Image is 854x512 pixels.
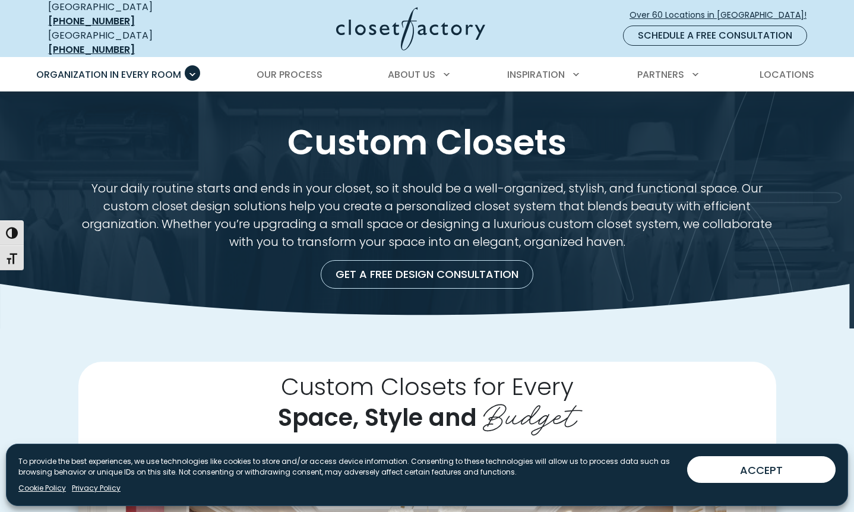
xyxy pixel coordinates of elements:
[48,43,135,56] a: [PHONE_NUMBER]
[278,401,477,434] span: Space, Style and
[18,456,678,478] p: To provide the best experiences, we use technologies like cookies to store and/or access device i...
[336,7,485,50] img: Closet Factory Logo
[257,68,322,81] span: Our Process
[28,58,826,91] nav: Primary Menu
[18,483,66,494] a: Cookie Policy
[507,68,565,81] span: Inspiration
[623,26,807,46] a: Schedule a Free Consultation
[630,9,816,21] span: Over 60 Locations in [GEOGRAPHIC_DATA]!
[388,68,435,81] span: About Us
[687,456,836,483] button: ACCEPT
[483,389,577,437] span: Budget
[46,120,808,165] h1: Custom Closets
[321,260,533,289] a: Get a Free Design Consultation
[72,483,121,494] a: Privacy Policy
[36,68,181,81] span: Organization in Every Room
[281,370,574,403] span: Custom Closets for Every
[760,68,814,81] span: Locations
[637,68,684,81] span: Partners
[48,29,220,57] div: [GEOGRAPHIC_DATA]
[78,179,776,251] p: Your daily routine starts and ends in your closet, so it should be a well-organized, stylish, and...
[629,5,817,26] a: Over 60 Locations in [GEOGRAPHIC_DATA]!
[48,14,135,28] a: [PHONE_NUMBER]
